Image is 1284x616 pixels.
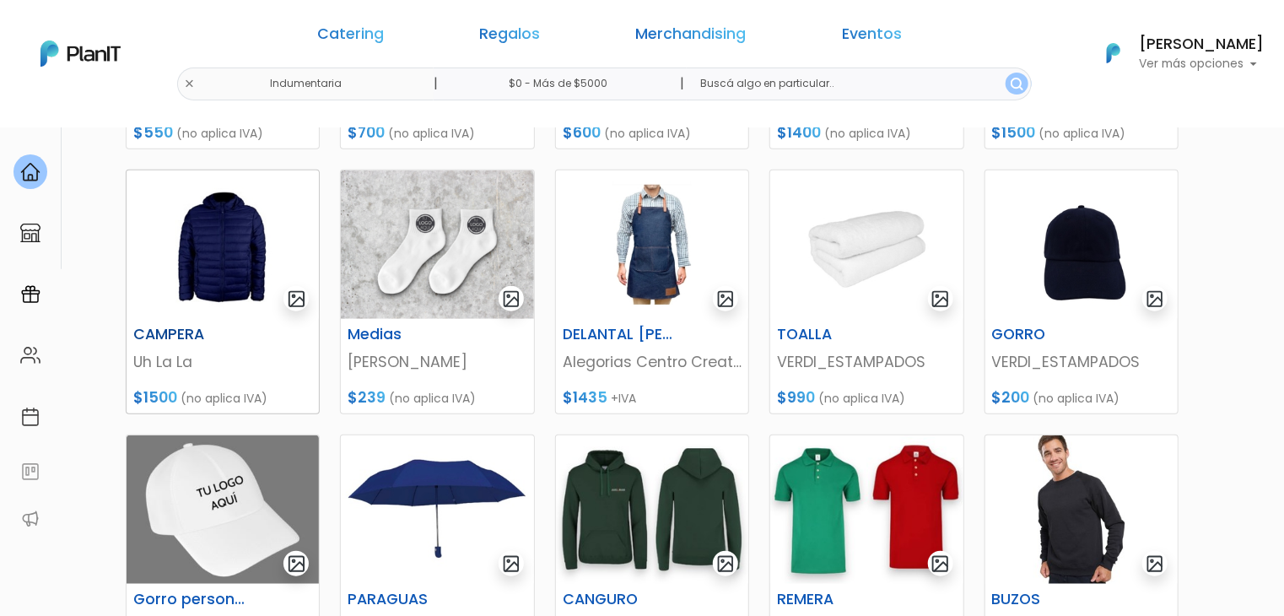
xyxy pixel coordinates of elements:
[434,73,438,94] p: |
[502,554,521,574] img: gallery-light
[1039,125,1126,142] span: (no aplica IVA)
[348,122,385,143] span: $700
[479,27,540,47] a: Regalos
[1011,78,1023,90] img: search_button-432b6d5273f82d61273b3651a40e1bd1b912527efae98b1b7a1b2c0702e16a8d.svg
[931,554,950,574] img: gallery-light
[133,122,173,143] span: $550
[985,170,1179,414] a: gallery-light GORRO VERDI_ESTAMPADOS $200 (no aplica IVA)
[556,170,748,319] img: thumb_Captura_de_pantalla_2023-09-06_171612.jpg
[176,125,263,142] span: (no aplica IVA)
[20,284,40,305] img: campaigns-02234683943229c281be62815700db0a1741e53638e28bf9629b52c665b00959.svg
[20,509,40,529] img: partners-52edf745621dab592f3b2c58e3bca9d71375a7ef29c3b500c9f145b62cc070d4.svg
[611,390,636,407] span: +IVA
[287,289,306,309] img: gallery-light
[680,73,684,94] p: |
[287,554,306,574] img: gallery-light
[133,387,177,408] span: $1500
[502,289,521,309] img: gallery-light
[153,84,186,118] img: user_d58e13f531133c46cb30575f4d864daf.jpeg
[181,390,267,407] span: (no aplica IVA)
[770,170,963,319] img: thumb_Captura_de_pantalla_2023-10-16_142249.jpg
[340,170,534,414] a: gallery-light Medias [PERSON_NAME] $239 (no aplica IVA)
[767,591,900,608] h6: REMERA
[123,591,256,608] h6: Gorro personalizado
[992,351,1171,373] p: VERDI_ESTAMPADOS
[127,170,319,319] img: thumb_Captura_de_pantalla_2023-07-05_153738528.jpg
[184,78,195,89] img: close-6986928ebcb1d6c9903e3b54e860dbc4d054630f23adef3a32610726dff6a82b.svg
[931,289,950,309] img: gallery-light
[348,351,526,373] p: [PERSON_NAME]
[136,101,170,135] img: user_04fe99587a33b9844688ac17b531be2b.png
[767,326,900,343] h6: TOALLA
[337,591,471,608] h6: PARAGUAS
[842,27,902,47] a: Eventos
[1146,554,1165,574] img: gallery-light
[59,137,108,151] strong: PLAN IT
[818,390,905,407] span: (no aplica IVA)
[985,170,1178,319] img: thumb_Captura_de_pantalla_2023-10-23_122313.jpg
[769,170,963,414] a: gallery-light TOALLA VERDI_ESTAMPADOS $990 (no aplica IVA)
[553,326,686,343] h6: DELANTAL [PERSON_NAME]
[341,435,533,584] img: thumb_57AAC1D3-D122-4059-94DC-C67A1C5260C8.jpeg
[1146,289,1165,309] img: gallery-light
[992,122,1036,143] span: $1500
[257,253,287,273] i: insert_emoticon
[170,101,203,135] span: J
[982,326,1115,343] h6: GORRO
[982,591,1115,608] h6: BUZOS
[262,128,287,154] i: keyboard_arrow_down
[604,125,691,142] span: (no aplica IVA)
[287,253,321,273] i: send
[20,407,40,427] img: calendar-87d922413cdce8b2cf7b7f5f62616a5cf9e4887200fb71536465627b3292af00.svg
[40,41,121,67] img: PlanIt Logo
[1095,35,1132,72] img: PlanIt Logo
[59,155,282,211] p: Ya probaste PlanitGO? Vas a poder automatizarlas acciones de todo el año. Escribinos para saber más!
[44,101,297,135] div: J
[687,68,1032,100] input: Buscá algo en particular..
[985,435,1178,584] img: thumb_2000___2000-Photoroom_-_2024-09-25T153031.770.jpg
[133,351,312,373] p: Uh La La
[341,170,533,319] img: thumb_WhatsApp_Image_2023-07-08_at_21.31-PhotoRoom.png
[1033,390,1120,407] span: (no aplica IVA)
[770,435,963,584] img: thumb_image__copia___copia___copia___copia___copia___copia___copia___copia___copia_-Photoroom__13...
[824,125,911,142] span: (no aplica IVA)
[716,554,736,574] img: gallery-light
[389,390,476,407] span: (no aplica IVA)
[20,162,40,182] img: home-e721727adea9d79c4d83392d1f703f7f8bce08238fde08b1acbfd93340b81755.svg
[777,122,821,143] span: $1400
[992,387,1030,408] span: $200
[555,170,749,414] a: gallery-light DELANTAL [PERSON_NAME] Alegorias Centro Creativo $1435 +IVA
[636,27,747,47] a: Merchandising
[123,326,256,343] h6: CAMPERA
[563,351,742,373] p: Alegorias Centro Creativo
[127,435,319,584] img: thumb_WhatsApp_Image_2023-11-17_at_09.56.11__1_.jpeg
[20,345,40,365] img: people-662611757002400ad9ed0e3c099ab2801c6687ba6c219adb57efc949bc21e19d.svg
[20,462,40,482] img: feedback-78b5a0c8f98aac82b08bfc38622c3050aee476f2c9584af64705fc4e61158814.svg
[388,125,475,142] span: (no aplica IVA)
[1085,31,1264,75] button: PlanIt Logo [PERSON_NAME] Ver más opciones
[1139,58,1264,70] p: Ver más opciones
[553,591,686,608] h6: CANGURO
[777,351,956,373] p: VERDI_ESTAMPADOS
[337,326,471,343] h6: Medias
[44,118,297,224] div: PLAN IT Ya probaste PlanitGO? Vas a poder automatizarlas acciones de todo el año. Escribinos para...
[777,387,815,408] span: $990
[1139,37,1264,52] h6: [PERSON_NAME]
[563,122,601,143] span: $600
[88,257,257,273] span: ¡Escríbenos!
[348,387,386,408] span: $239
[317,27,384,47] a: Catering
[126,170,320,414] a: gallery-light CAMPERA Uh La La $1500 (no aplica IVA)
[716,289,736,309] img: gallery-light
[20,223,40,243] img: marketplace-4ceaa7011d94191e9ded77b95e3339b90024bf715f7c57f8cf31f2d8c509eaba.svg
[563,387,607,408] span: $1435
[556,435,748,584] img: thumb_image__copia___copia___copia___copia___copia___copia___copia___copia___copia_-Photoroom__10...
